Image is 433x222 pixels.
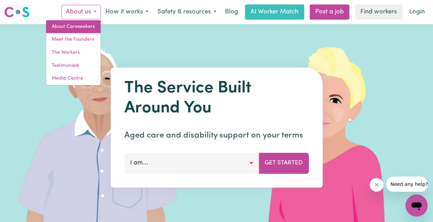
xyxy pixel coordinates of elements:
[124,129,309,142] p: Aged care and disability support on your terms
[405,194,427,216] iframe: Button to launch messaging window
[153,5,221,19] button: Safety & resources
[4,5,42,10] span: Need any help?
[124,79,309,118] h1: The Service Built Around You
[46,72,101,85] a: Media Centre
[355,4,402,20] a: Find workers
[310,4,349,20] a: Post a job
[46,59,101,72] a: Testimonials
[46,20,101,85] div: About us
[46,20,101,33] a: About Careseekers
[4,4,30,20] a: Careseekers logo
[4,6,30,18] img: Careseekers logo
[221,4,242,20] a: Blog
[245,4,304,20] a: AI Worker Match
[386,176,427,192] iframe: Message from company
[405,4,429,20] a: Login
[259,153,309,173] button: Get Started
[46,33,101,46] a: Meet the Founders
[101,5,153,19] button: How it works
[124,153,259,173] button: I am...
[61,5,101,19] button: About us
[46,46,101,59] a: The Workers
[370,178,383,192] iframe: Close message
